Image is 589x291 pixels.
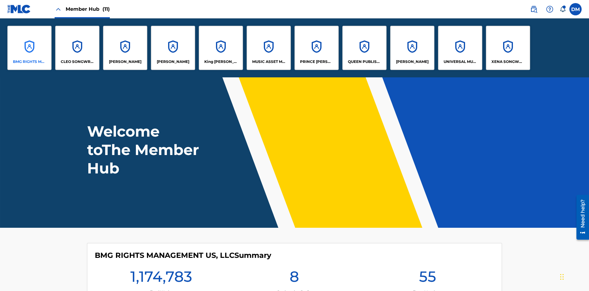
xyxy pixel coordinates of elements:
iframe: Chat Widget [558,262,589,291]
h1: 8 [290,267,299,289]
p: RONALD MCTESTERSON [396,59,429,64]
p: CLEO SONGWRITER [61,59,94,64]
a: Public Search [528,3,540,15]
div: Drag [560,268,564,286]
h1: Welcome to The Member Hub [87,122,202,177]
a: AccountsPRINCE [PERSON_NAME] [294,26,339,70]
h4: BMG RIGHTS MANAGEMENT US, LLC [95,251,271,260]
p: ELVIS COSTELLO [109,59,141,64]
p: MUSIC ASSET MANAGEMENT (MAM) [252,59,286,64]
p: EYAMA MCSINGER [157,59,189,64]
a: AccountsQUEEN PUBLISHA [342,26,387,70]
p: UNIVERSAL MUSIC PUB GROUP [444,59,477,64]
p: King McTesterson [204,59,238,64]
a: Accounts[PERSON_NAME] [103,26,147,70]
img: search [530,6,537,13]
div: User Menu [569,3,582,15]
p: XENA SONGWRITER [491,59,525,64]
span: Member Hub [66,6,110,13]
a: AccountsCLEO SONGWRITER [55,26,99,70]
h1: 1,174,783 [130,267,192,289]
a: AccountsMUSIC ASSET MANAGEMENT (MAM) [247,26,291,70]
span: (11) [102,6,110,12]
a: Accounts[PERSON_NAME] [151,26,195,70]
p: PRINCE MCTESTERSON [300,59,333,64]
a: Accounts[PERSON_NAME] [390,26,434,70]
a: AccountsUNIVERSAL MUSIC PUB GROUP [438,26,482,70]
p: BMG RIGHTS MANAGEMENT US, LLC [13,59,46,64]
img: Close [55,6,62,13]
h1: 55 [419,267,436,289]
div: Notifications [560,6,566,12]
div: Help [544,3,556,15]
iframe: Resource Center [572,192,589,243]
a: AccountsKing [PERSON_NAME] [199,26,243,70]
a: AccountsBMG RIGHTS MANAGEMENT US, LLC [7,26,52,70]
p: QUEEN PUBLISHA [348,59,381,64]
img: help [546,6,553,13]
a: AccountsXENA SONGWRITER [486,26,530,70]
img: MLC Logo [7,5,31,14]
